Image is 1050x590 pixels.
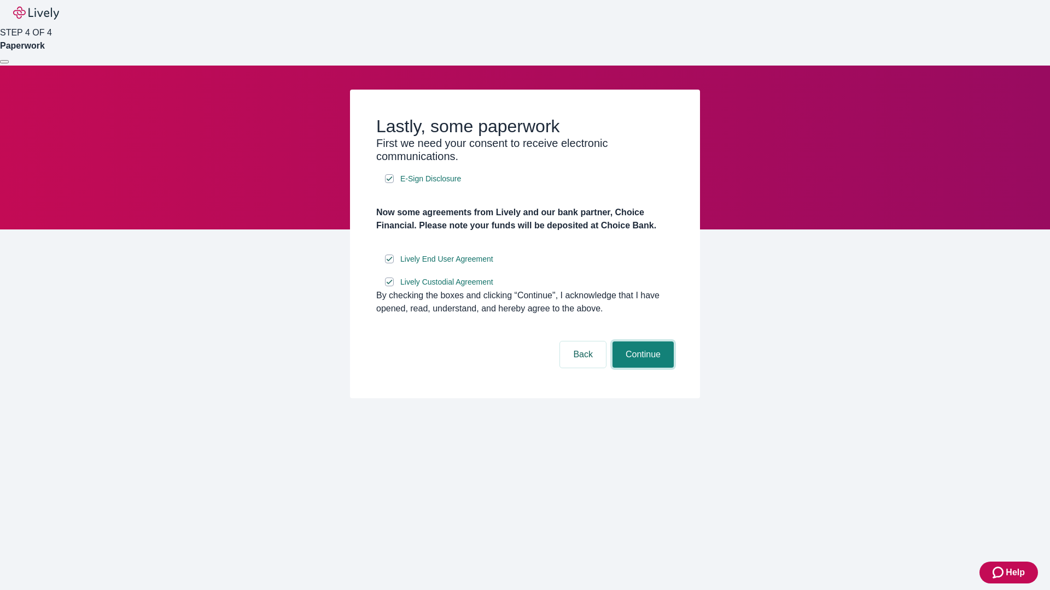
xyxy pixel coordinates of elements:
a: e-sign disclosure document [398,252,495,266]
button: Back [560,341,606,368]
span: E-Sign Disclosure [400,173,461,185]
h4: Now some agreements from Lively and our bank partner, Choice Financial. Please note your funds wi... [376,206,674,232]
span: Lively Custodial Agreement [400,276,493,288]
img: Lively [13,7,59,20]
a: e-sign disclosure document [398,172,463,186]
h2: Lastly, some paperwork [376,116,674,137]
button: Zendesk support iconHelp [979,562,1038,583]
button: Continue [612,341,674,368]
span: Help [1006,566,1025,579]
span: Lively End User Agreement [400,253,493,265]
div: By checking the boxes and clicking “Continue", I acknowledge that I have opened, read, understand... [376,289,674,315]
svg: Zendesk support icon [993,566,1006,579]
a: e-sign disclosure document [398,275,495,289]
h3: First we need your consent to receive electronic communications. [376,137,674,163]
